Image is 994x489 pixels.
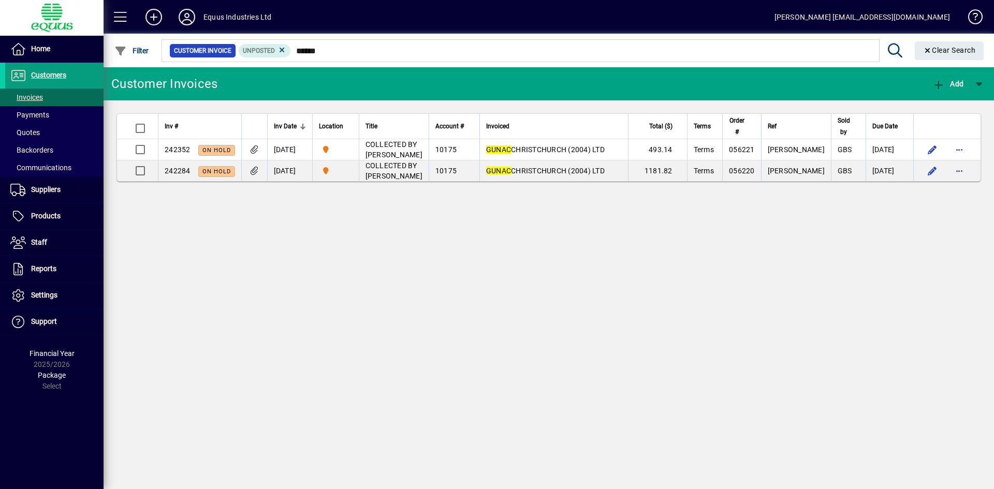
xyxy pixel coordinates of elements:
[5,36,104,62] a: Home
[243,47,275,54] span: Unposted
[366,140,422,159] span: COLLECTED BY [PERSON_NAME]
[694,167,714,175] span: Terms
[838,115,859,138] div: Sold by
[31,185,61,194] span: Suppliers
[31,264,56,273] span: Reports
[486,121,622,132] div: Invoiced
[486,145,605,154] span: CHRISTCHURCH (2004) LTD
[486,145,511,154] em: GUNAC
[203,9,272,25] div: Equus Industries Ltd
[366,121,422,132] div: Title
[111,76,217,92] div: Customer Invoices
[267,139,312,160] td: [DATE]
[5,106,104,124] a: Payments
[694,121,711,132] span: Terms
[960,2,981,36] a: Knowledge Base
[729,167,755,175] span: 056220
[274,121,306,132] div: Inv Date
[10,146,53,154] span: Backorders
[923,46,976,54] span: Clear Search
[486,167,605,175] span: CHRISTCHURCH (2004) LTD
[31,291,57,299] span: Settings
[486,121,509,132] span: Invoiced
[31,71,66,79] span: Customers
[872,121,907,132] div: Due Date
[267,160,312,181] td: [DATE]
[924,141,941,158] button: Edit
[5,88,104,106] a: Invoices
[5,159,104,176] a: Communications
[30,349,75,358] span: Financial Year
[165,145,191,154] span: 242352
[165,167,191,175] span: 242284
[239,44,291,57] mat-chip: Customer Invoice Status: Unposted
[112,41,152,60] button: Filter
[951,162,968,179] button: More options
[774,9,950,25] div: [PERSON_NAME] [EMAIL_ADDRESS][DOMAIN_NAME]
[930,75,966,93] button: Add
[10,164,71,172] span: Communications
[649,121,673,132] span: Total ($)
[838,167,852,175] span: GBS
[31,212,61,220] span: Products
[202,168,231,175] span: On hold
[5,141,104,159] a: Backorders
[319,144,353,155] span: 4S SOUTHERN
[924,162,941,179] button: Edit
[10,111,49,119] span: Payments
[768,121,825,132] div: Ref
[486,167,511,175] em: GUNAC
[866,139,913,160] td: [DATE]
[435,167,457,175] span: 10175
[5,256,104,282] a: Reports
[5,177,104,203] a: Suppliers
[174,46,231,56] span: Customer Invoice
[729,145,755,154] span: 056221
[319,165,353,176] span: 4S SOUTHERN
[768,145,825,154] span: [PERSON_NAME]
[319,121,343,132] span: Location
[768,167,825,175] span: [PERSON_NAME]
[5,309,104,335] a: Support
[435,145,457,154] span: 10175
[165,121,178,132] span: Inv #
[435,121,464,132] span: Account #
[838,145,852,154] span: GBS
[872,121,898,132] span: Due Date
[114,47,149,55] span: Filter
[31,238,47,246] span: Staff
[5,203,104,229] a: Products
[628,160,687,181] td: 1181.82
[768,121,777,132] span: Ref
[31,317,57,325] span: Support
[729,115,745,138] span: Order #
[31,45,50,53] span: Home
[838,115,850,138] span: Sold by
[170,8,203,26] button: Profile
[5,283,104,308] a: Settings
[366,161,422,180] span: COLLECTED BY [PERSON_NAME]
[38,371,66,379] span: Package
[932,80,963,88] span: Add
[694,145,714,154] span: Terms
[137,8,170,26] button: Add
[951,141,968,158] button: More options
[729,115,755,138] div: Order #
[915,41,984,60] button: Clear
[5,124,104,141] a: Quotes
[866,160,913,181] td: [DATE]
[628,139,687,160] td: 493.14
[635,121,682,132] div: Total ($)
[274,121,297,132] span: Inv Date
[165,121,235,132] div: Inv #
[435,121,473,132] div: Account #
[10,93,43,101] span: Invoices
[5,230,104,256] a: Staff
[366,121,377,132] span: Title
[202,147,231,154] span: On hold
[10,128,40,137] span: Quotes
[319,121,353,132] div: Location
